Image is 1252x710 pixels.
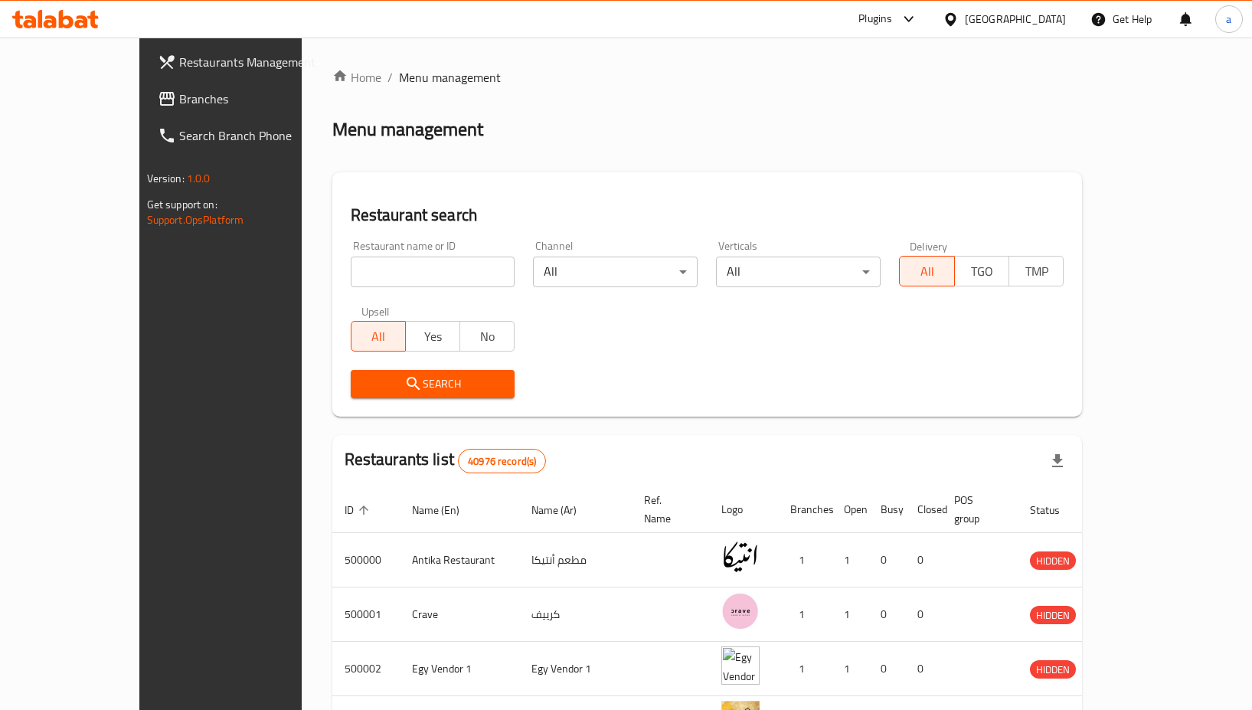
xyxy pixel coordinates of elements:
[332,587,400,642] td: 500001
[147,169,185,188] span: Version:
[459,454,545,469] span: 40976 record(s)
[721,538,760,576] img: Antika Restaurant
[868,533,905,587] td: 0
[145,80,348,117] a: Branches
[179,53,336,71] span: Restaurants Management
[351,321,406,352] button: All
[332,533,400,587] td: 500000
[1008,256,1064,286] button: TMP
[519,642,632,696] td: Egy Vendor 1
[905,587,942,642] td: 0
[905,486,942,533] th: Closed
[832,486,868,533] th: Open
[1030,501,1080,519] span: Status
[832,642,868,696] td: 1
[778,486,832,533] th: Branches
[868,486,905,533] th: Busy
[905,642,942,696] td: 0
[345,501,374,519] span: ID
[458,449,546,473] div: Total records count
[721,592,760,630] img: Crave
[466,326,508,348] span: No
[965,11,1066,28] div: [GEOGRAPHIC_DATA]
[345,448,547,473] h2: Restaurants list
[351,204,1064,227] h2: Restaurant search
[858,10,892,28] div: Plugins
[961,260,1003,283] span: TGO
[868,642,905,696] td: 0
[1030,551,1076,570] div: HIDDEN
[387,68,393,87] li: /
[145,117,348,154] a: Search Branch Phone
[832,533,868,587] td: 1
[179,90,336,108] span: Branches
[533,257,698,287] div: All
[906,260,948,283] span: All
[332,642,400,696] td: 500002
[363,375,503,394] span: Search
[709,486,778,533] th: Logo
[1039,443,1076,479] div: Export file
[899,256,954,286] button: All
[400,642,519,696] td: Egy Vendor 1
[332,68,381,87] a: Home
[147,195,217,214] span: Get support on:
[147,210,244,230] a: Support.OpsPlatform
[400,587,519,642] td: Crave
[905,533,942,587] td: 0
[145,44,348,80] a: Restaurants Management
[868,587,905,642] td: 0
[1030,661,1076,679] span: HIDDEN
[531,501,597,519] span: Name (Ar)
[721,646,760,685] img: Egy Vendor 1
[644,491,691,528] span: Ref. Name
[351,257,515,287] input: Search for restaurant name or ID..
[332,68,1083,87] nav: breadcrumb
[358,326,400,348] span: All
[1226,11,1231,28] span: a
[910,240,948,251] label: Delivery
[405,321,460,352] button: Yes
[778,533,832,587] td: 1
[954,256,1009,286] button: TGO
[519,533,632,587] td: مطعم أنتيكا
[954,491,999,528] span: POS group
[1030,660,1076,679] div: HIDDEN
[361,306,390,316] label: Upsell
[399,68,501,87] span: Menu management
[1030,607,1076,624] span: HIDDEN
[412,501,479,519] span: Name (En)
[351,370,515,398] button: Search
[1030,552,1076,570] span: HIDDEN
[332,117,483,142] h2: Menu management
[832,587,868,642] td: 1
[1030,606,1076,624] div: HIDDEN
[179,126,336,145] span: Search Branch Phone
[716,257,881,287] div: All
[459,321,515,352] button: No
[187,169,211,188] span: 1.0.0
[400,533,519,587] td: Antika Restaurant
[412,326,454,348] span: Yes
[778,642,832,696] td: 1
[1015,260,1057,283] span: TMP
[778,587,832,642] td: 1
[519,587,632,642] td: كرييف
